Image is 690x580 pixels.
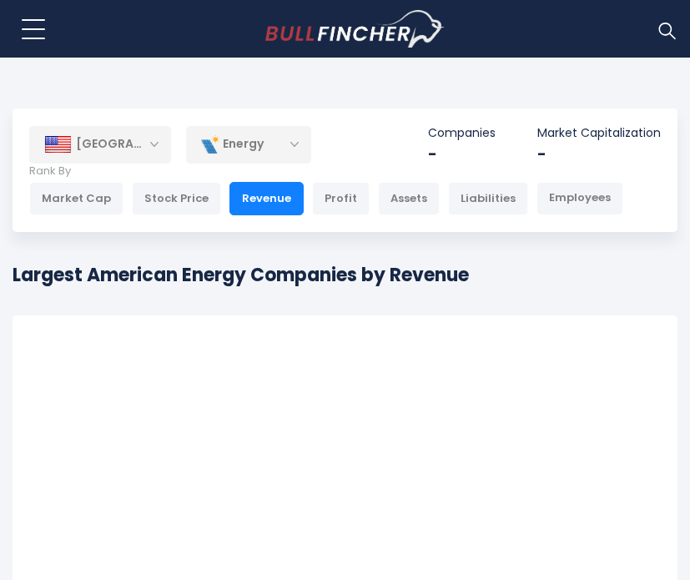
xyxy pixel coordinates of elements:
[29,126,171,163] div: [GEOGRAPHIC_DATA]
[29,182,123,215] div: Market Cap
[265,10,445,48] a: Go to homepage
[428,125,496,140] p: Companies
[13,261,469,289] h1: Largest American Energy Companies by Revenue
[186,125,311,164] div: Energy
[537,144,661,164] div: -
[536,182,623,215] div: Employees
[378,182,440,215] div: Assets
[312,182,370,215] div: Profit
[428,144,496,164] div: -
[132,182,221,215] div: Stock Price
[265,10,445,48] img: bullfincher logo
[29,164,623,179] p: Rank By
[229,182,304,215] div: Revenue
[537,125,661,140] p: Market Capitalization
[448,182,528,215] div: Liabilities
